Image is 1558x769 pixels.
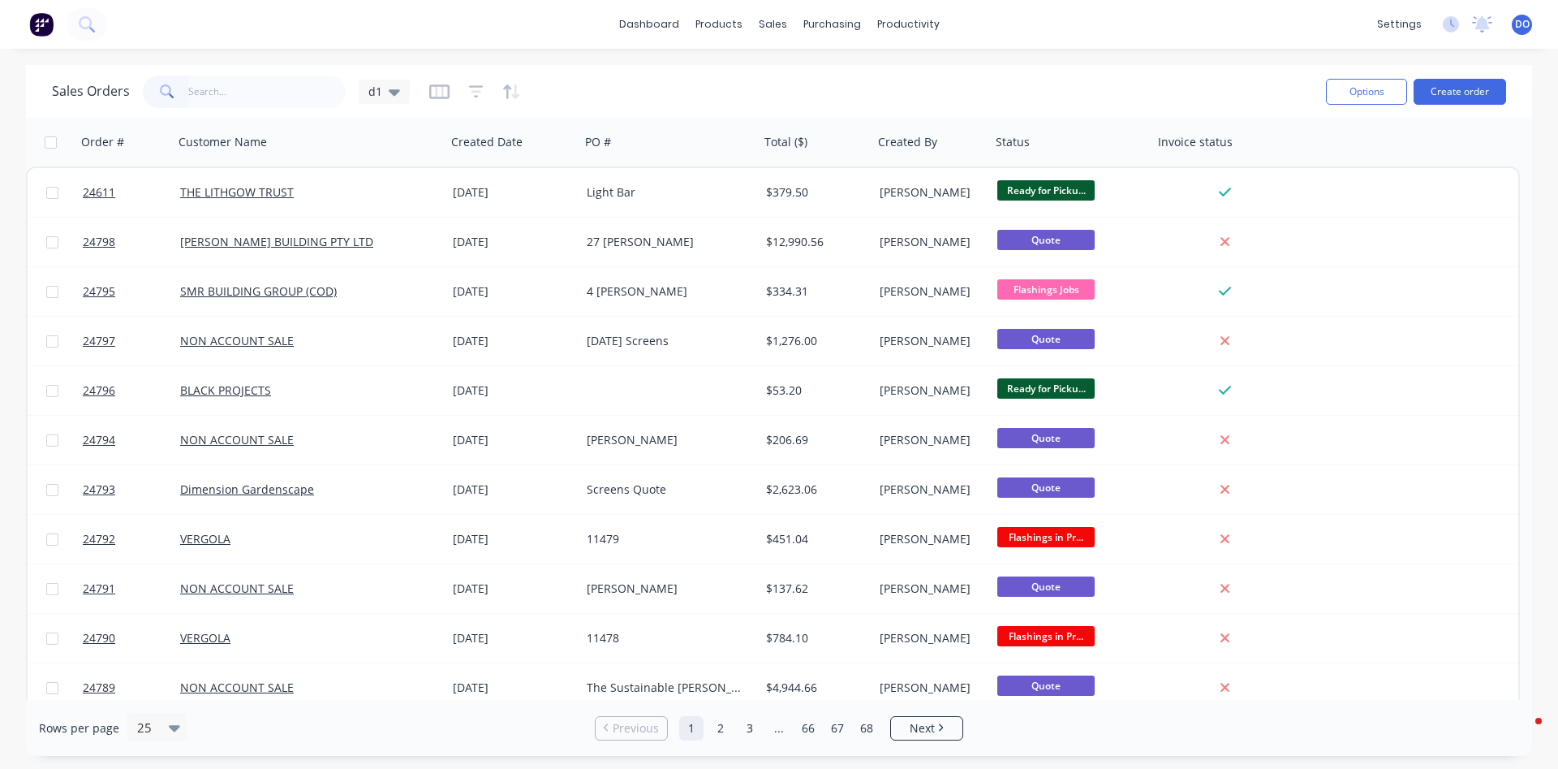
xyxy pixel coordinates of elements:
span: 24794 [83,432,115,448]
div: [DATE] [453,630,574,646]
div: Status [996,134,1030,150]
a: NON ACCOUNT SALE [180,333,294,348]
span: Quote [997,329,1095,349]
div: Light Bar [587,184,745,201]
div: $206.69 [766,432,862,448]
div: [PERSON_NAME] [587,581,745,597]
a: VERGOLA [180,630,230,646]
div: $784.10 [766,630,862,646]
div: The Sustainable [PERSON_NAME] [587,680,745,696]
div: Created Date [451,134,523,150]
a: 24611 [83,168,180,217]
span: Ready for Picku... [997,180,1095,201]
div: [PERSON_NAME] [880,283,979,300]
iframe: Intercom live chat [1503,714,1542,753]
div: $53.20 [766,382,862,399]
span: 24793 [83,482,115,498]
span: Quote [997,230,1095,250]
span: DO [1515,17,1530,32]
div: [DATE] [453,680,574,696]
a: NON ACCOUNT SALE [180,581,294,596]
div: [DATE] [453,482,574,498]
div: $2,623.06 [766,482,862,498]
a: 24792 [83,515,180,564]
span: 24789 [83,680,115,696]
div: $451.04 [766,531,862,547]
div: $379.50 [766,184,862,201]
span: 24792 [83,531,115,547]
ul: Pagination [588,716,970,741]
div: purchasing [795,12,869,37]
div: [DATE] [453,581,574,597]
span: Quote [997,577,1095,597]
span: d1 [368,83,382,100]
span: Flashings Jobs [997,279,1095,300]
a: Jump forward [767,716,791,741]
a: Dimension Gardenscape [180,482,314,497]
div: [PERSON_NAME] [880,581,979,597]
a: Page 3 [738,716,762,741]
a: Next page [891,720,962,737]
span: Previous [613,720,659,737]
button: Options [1326,79,1407,105]
span: 24795 [83,283,115,300]
span: 24611 [83,184,115,201]
div: [DATE] [453,283,574,300]
div: sales [751,12,795,37]
a: BLACK PROJECTS [180,382,271,398]
div: [PERSON_NAME] [880,184,979,201]
span: 24791 [83,581,115,597]
div: $12,990.56 [766,234,862,250]
a: Page 67 [825,716,850,741]
div: [PERSON_NAME] [880,234,979,250]
a: dashboard [611,12,687,37]
input: Search... [188,76,346,108]
span: Ready for Picku... [997,378,1095,399]
div: 4 [PERSON_NAME] [587,283,745,300]
div: $1,276.00 [766,333,862,349]
div: $137.62 [766,581,862,597]
a: 24791 [83,564,180,613]
span: 24798 [83,234,115,250]
div: [PERSON_NAME] [880,333,979,349]
div: [PERSON_NAME] [880,630,979,646]
span: Flashings in Pr... [997,626,1095,646]
div: [DATE] [453,531,574,547]
div: [DATE] [453,234,574,250]
a: Page 2 [708,716,733,741]
a: 24797 [83,317,180,365]
a: 24793 [83,465,180,514]
div: PO # [585,134,611,150]
span: 24790 [83,630,115,646]
img: Factory [29,12,54,37]
a: Page 66 [796,716,820,741]
div: productivity [869,12,948,37]
a: 24790 [83,614,180,663]
span: Quote [997,428,1095,448]
a: 24795 [83,267,180,316]
div: [DATE] Screens [587,333,745,349]
a: SMR BUILDING GROUP (COD) [180,283,337,299]
div: settings [1369,12,1430,37]
div: [DATE] [453,432,574,448]
div: Created By [878,134,937,150]
div: Screens Quote [587,482,745,498]
h1: Sales Orders [52,84,130,99]
div: Order # [81,134,124,150]
div: [PERSON_NAME] [880,680,979,696]
a: 24798 [83,218,180,266]
div: $334.31 [766,283,862,300]
div: [DATE] [453,382,574,399]
a: VERGOLA [180,531,230,547]
a: Previous page [596,720,667,737]
div: [PERSON_NAME] [880,482,979,498]
div: Customer Name [179,134,267,150]
span: Rows per page [39,720,119,737]
a: 24794 [83,416,180,464]
span: Next [910,720,935,737]
div: [PERSON_NAME] [880,531,979,547]
a: 24789 [83,663,180,712]
span: Quote [997,477,1095,498]
a: THE LITHGOW TRUST [180,184,294,200]
span: Flashings in Pr... [997,527,1095,547]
